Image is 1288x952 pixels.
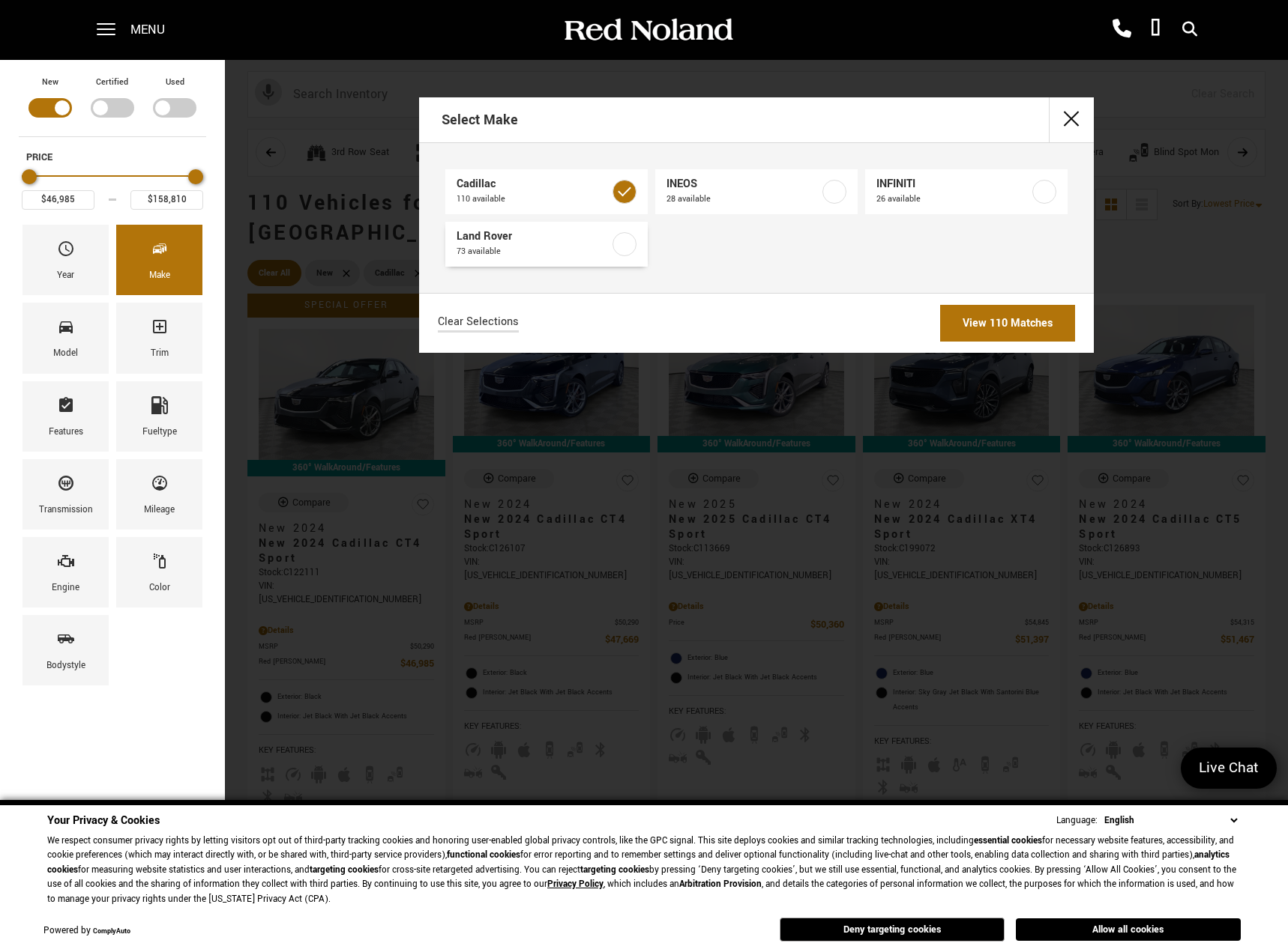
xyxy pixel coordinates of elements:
[149,267,170,284] div: Make
[580,864,649,876] strong: targeting cookies
[865,169,1068,214] a: INFINITI26 available
[457,244,610,259] span: 73 available
[666,177,819,192] span: INEOS
[547,878,604,891] a: Privacy Policy
[26,151,199,164] h5: Price
[22,381,109,452] div: FeaturesFeatures
[310,864,379,876] strong: targeting cookies
[447,849,520,861] strong: functional cookies
[666,192,819,207] span: 28 available
[22,459,109,530] div: TransmissionTransmission
[130,190,203,210] input: Maximum
[116,303,202,373] div: TrimTrim
[39,502,93,518] div: Transmission
[22,537,109,607] div: EngineEngine
[166,75,184,90] label: Used
[876,192,1029,207] span: 26 available
[142,424,177,440] div: Fueltype
[562,17,734,43] img: Red Noland Auto Group
[57,236,75,267] span: Year
[47,849,1230,876] strong: analytics cookies
[116,537,202,607] div: ColorColor
[876,177,1029,192] span: INFINITI
[1181,748,1277,789] a: Live Chat
[57,470,75,502] span: Transmission
[151,314,169,345] span: Trim
[149,580,170,596] div: Color
[96,75,128,90] label: Certified
[438,315,519,333] a: Clear Selections
[57,267,74,284] div: Year
[655,169,858,214] a: INEOS28 available
[49,424,83,440] div: Features
[780,918,1005,942] button: Deny targeting cookies
[679,878,762,891] strong: Arbitration Provision
[46,658,85,674] div: Bodystyle
[116,225,202,295] div: MakeMake
[22,225,109,295] div: YearYear
[116,459,202,530] div: MileageMileage
[42,75,58,90] label: New
[22,190,94,210] input: Minimum
[116,381,202,452] div: FueltypeFueltype
[47,834,1241,907] p: We respect consumer privacy rights by letting visitors opt out of third-party tracking cookies an...
[151,548,169,580] span: Color
[144,502,175,518] div: Mileage
[52,580,79,596] div: Engine
[53,345,78,362] div: Model
[19,75,206,136] div: Filter by Vehicle Type
[1056,816,1098,825] div: Language:
[47,813,160,828] span: Your Privacy & Cookies
[93,927,130,936] a: ComplyAuto
[43,927,130,936] div: Powered by
[974,834,1042,847] strong: essential cookies
[1101,813,1241,828] select: Language Select
[57,314,75,345] span: Model
[457,177,610,192] span: Cadillac
[445,222,648,267] a: Land Rover73 available
[1191,758,1266,778] span: Live Chat
[151,392,169,424] span: Fueltype
[151,236,169,267] span: Make
[457,229,610,244] span: Land Rover
[442,99,518,141] h2: Select Make
[151,470,169,502] span: Mileage
[22,169,37,184] div: Minimum Price
[940,305,1075,342] a: View 110 Matches
[22,164,203,210] div: Price
[57,548,75,580] span: Engine
[1016,918,1241,941] button: Allow all cookies
[445,169,648,214] a: Cadillac110 available
[57,392,75,424] span: Features
[22,615,109,685] div: BodystyleBodystyle
[151,345,169,362] div: Trim
[57,626,75,658] span: Bodystyle
[1049,97,1094,142] button: close
[457,192,610,207] span: 110 available
[22,303,109,373] div: ModelModel
[188,169,203,184] div: Maximum Price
